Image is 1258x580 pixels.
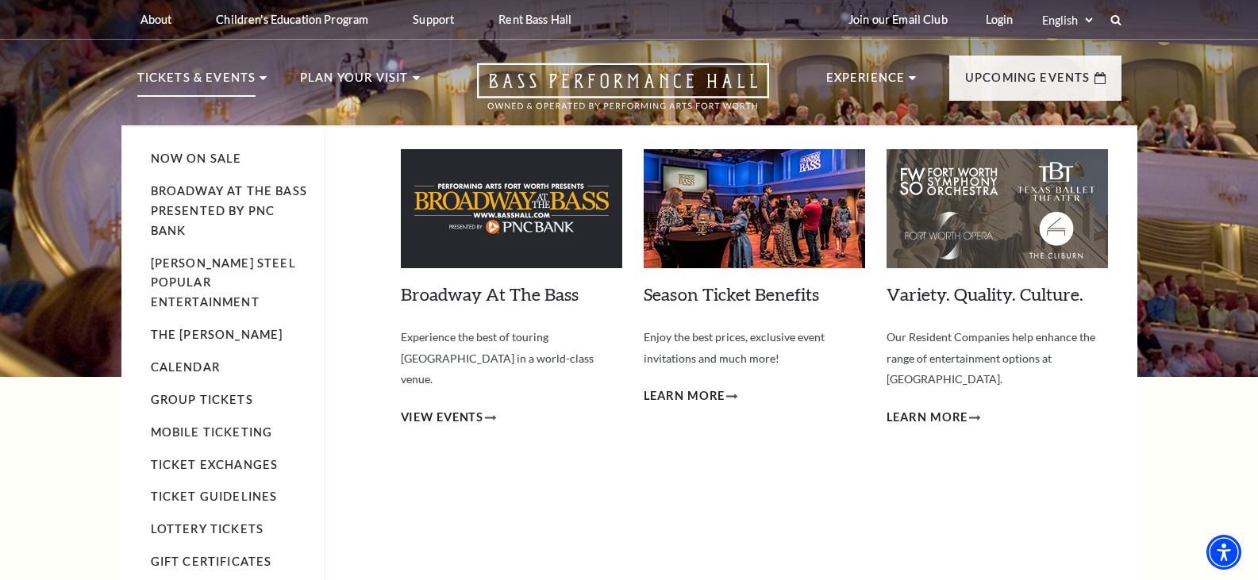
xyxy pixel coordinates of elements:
p: Tickets & Events [137,68,256,97]
a: [PERSON_NAME] Steel Popular Entertainment [151,256,296,309]
span: View Events [401,408,484,428]
a: Gift Certificates [151,555,272,568]
a: Now On Sale [151,152,242,165]
a: Broadway At The Bass [401,283,579,305]
a: Learn More Season Ticket Benefits [644,386,738,406]
p: Plan Your Visit [300,68,409,97]
a: Ticket Exchanges [151,458,279,471]
p: Children's Education Program [216,13,368,26]
a: Open this option [420,63,826,125]
a: Broadway At The Bass presented by PNC Bank [151,184,307,237]
a: The [PERSON_NAME] [151,328,283,341]
p: Experience [826,68,906,97]
p: About [140,13,172,26]
img: Variety. Quality. Culture. [887,149,1108,268]
p: Our Resident Companies help enhance the range of entertainment options at [GEOGRAPHIC_DATA]. [887,327,1108,390]
a: View Events [401,408,497,428]
a: Variety. Quality. Culture. [887,283,1083,305]
p: Enjoy the best prices, exclusive event invitations and much more! [644,327,865,369]
a: Lottery Tickets [151,522,264,536]
a: Ticket Guidelines [151,490,278,503]
select: Select: [1039,13,1095,28]
a: Mobile Ticketing [151,425,273,439]
p: Experience the best of touring [GEOGRAPHIC_DATA] in a world-class venue. [401,327,622,390]
a: Season Ticket Benefits [644,283,819,305]
span: Learn More [887,408,968,428]
p: Support [413,13,454,26]
a: Learn More Variety. Quality. Culture. [887,408,981,428]
img: Broadway At The Bass [401,149,622,268]
span: Learn More [644,386,725,406]
img: Season Ticket Benefits [644,149,865,268]
p: Upcoming Events [965,68,1091,97]
a: Calendar [151,360,220,374]
div: Accessibility Menu [1206,535,1241,570]
a: Group Tickets [151,393,253,406]
p: Rent Bass Hall [498,13,571,26]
